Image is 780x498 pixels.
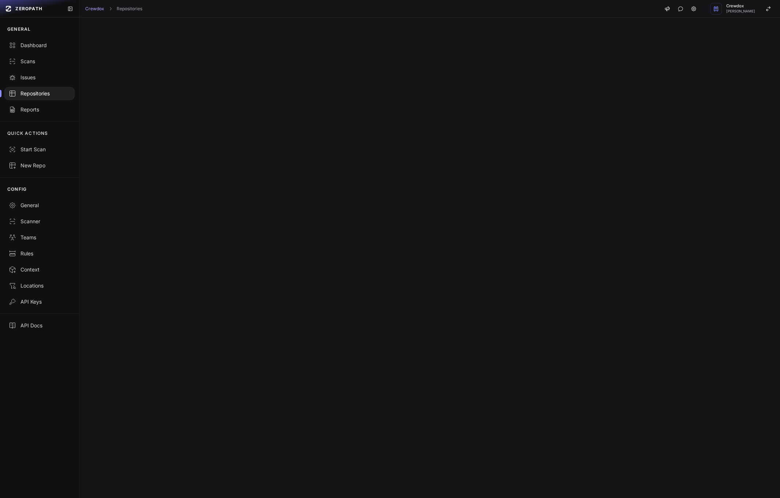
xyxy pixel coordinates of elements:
p: QUICK ACTIONS [7,130,48,136]
div: Dashboard [9,42,70,49]
svg: chevron right, [108,6,113,11]
div: Teams [9,234,70,241]
div: Issues [9,74,70,81]
div: Reports [9,106,70,113]
a: Repositories [117,6,142,12]
span: ZEROPATH [15,6,42,12]
p: CONFIG [7,186,27,192]
div: Start Scan [9,146,70,153]
div: API Docs [9,322,70,329]
nav: breadcrumb [85,6,142,12]
div: Scans [9,58,70,65]
div: Locations [9,282,70,289]
div: Rules [9,250,70,257]
a: ZEROPATH [3,3,61,15]
div: General [9,202,70,209]
span: [PERSON_NAME] [726,9,755,13]
div: Repositories [9,90,70,97]
span: Crewdox [726,4,755,8]
a: Crewdox [85,6,104,12]
div: Context [9,266,70,273]
div: Scanner [9,218,70,225]
div: API Keys [9,298,70,305]
p: GENERAL [7,26,31,32]
div: New Repo [9,162,70,169]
